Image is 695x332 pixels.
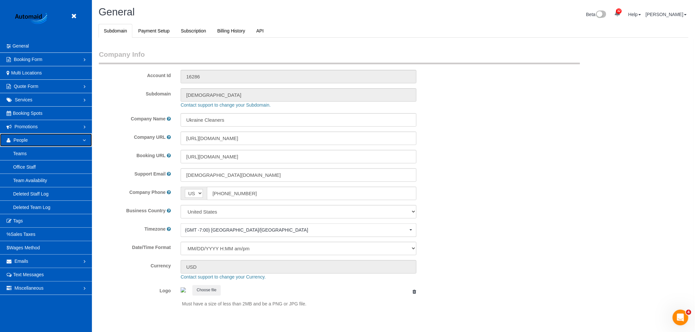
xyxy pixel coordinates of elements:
span: Tags [13,218,23,223]
p: Must have a size of less than 2MB and be a PNG or JPG file. [182,301,416,307]
span: Emails [14,259,28,264]
span: 32 [616,9,622,14]
button: Choose file [192,285,221,295]
span: Sales Taxes [11,232,35,237]
label: Business Country [126,207,166,214]
span: Promotions [14,124,38,129]
label: Support Email [134,171,166,177]
a: Billing History [212,24,251,38]
label: Currency [94,260,176,269]
a: Help [628,12,641,17]
a: Beta [586,12,607,17]
label: Logo [94,285,176,294]
span: General [12,43,29,49]
span: Wages Method [9,245,40,250]
a: [PERSON_NAME] [646,12,687,17]
button: (GMT -7:00) [GEOGRAPHIC_DATA]/[GEOGRAPHIC_DATA] [181,223,416,237]
span: 4 [686,310,691,315]
a: Payment Setup [133,24,175,38]
span: (GMT -7:00) [GEOGRAPHIC_DATA]/[GEOGRAPHIC_DATA] [185,227,408,233]
label: Company Name [131,115,166,122]
iframe: Intercom live chat [673,310,688,325]
label: Booking URL [137,152,166,159]
img: 8198af147c7ec167676e918a74526ec6ddc48321.png [181,287,186,293]
a: API [251,24,269,38]
label: Company Phone [129,189,166,196]
span: Miscellaneous [14,285,44,291]
a: Subscription [176,24,212,38]
img: Automaid Logo [11,11,53,26]
span: General [99,6,135,18]
span: Multi Locations [11,70,42,75]
img: New interface [595,10,606,19]
span: People [13,137,28,143]
legend: Company Info [99,50,580,64]
a: Subdomain [99,24,132,38]
span: Quote Form [14,84,38,89]
ol: Choose Timezone [181,223,416,237]
span: Services [15,97,33,102]
label: Timezone [145,226,166,232]
div: Contact support to change your Currency. [176,274,667,280]
span: Text Messages [13,272,44,277]
a: 32 [611,7,624,21]
span: Booking Form [14,57,42,62]
label: Company URL [134,134,166,140]
label: Subdomain [94,88,176,97]
div: Contact support to change your Subdomain. [176,102,667,108]
span: Booking Spots [13,111,42,116]
label: Date/Time Format [94,242,176,251]
label: Account Id [94,70,176,79]
input: Phone [207,187,416,200]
